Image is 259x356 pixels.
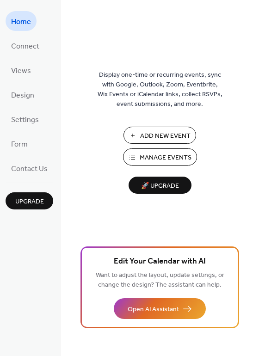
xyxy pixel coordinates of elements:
[6,134,33,153] a: Form
[129,177,191,194] button: 🚀 Upgrade
[6,85,40,104] a: Design
[140,131,191,141] span: Add New Event
[123,127,196,144] button: Add New Event
[6,60,37,80] a: Views
[11,15,31,29] span: Home
[6,36,45,55] a: Connect
[11,39,39,54] span: Connect
[96,269,224,291] span: Want to adjust the layout, update settings, or change the design? The assistant can help.
[6,109,44,129] a: Settings
[140,153,191,163] span: Manage Events
[123,148,197,166] button: Manage Events
[6,11,37,31] a: Home
[11,88,34,103] span: Design
[11,64,31,78] span: Views
[11,162,48,176] span: Contact Us
[134,180,186,192] span: 🚀 Upgrade
[114,298,206,319] button: Open AI Assistant
[98,70,222,109] span: Display one-time or recurring events, sync with Google, Outlook, Zoom, Eventbrite, Wix Events or ...
[15,197,44,207] span: Upgrade
[11,137,28,152] span: Form
[128,305,179,314] span: Open AI Assistant
[11,113,39,127] span: Settings
[114,255,206,268] span: Edit Your Calendar with AI
[6,192,53,209] button: Upgrade
[6,158,53,178] a: Contact Us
